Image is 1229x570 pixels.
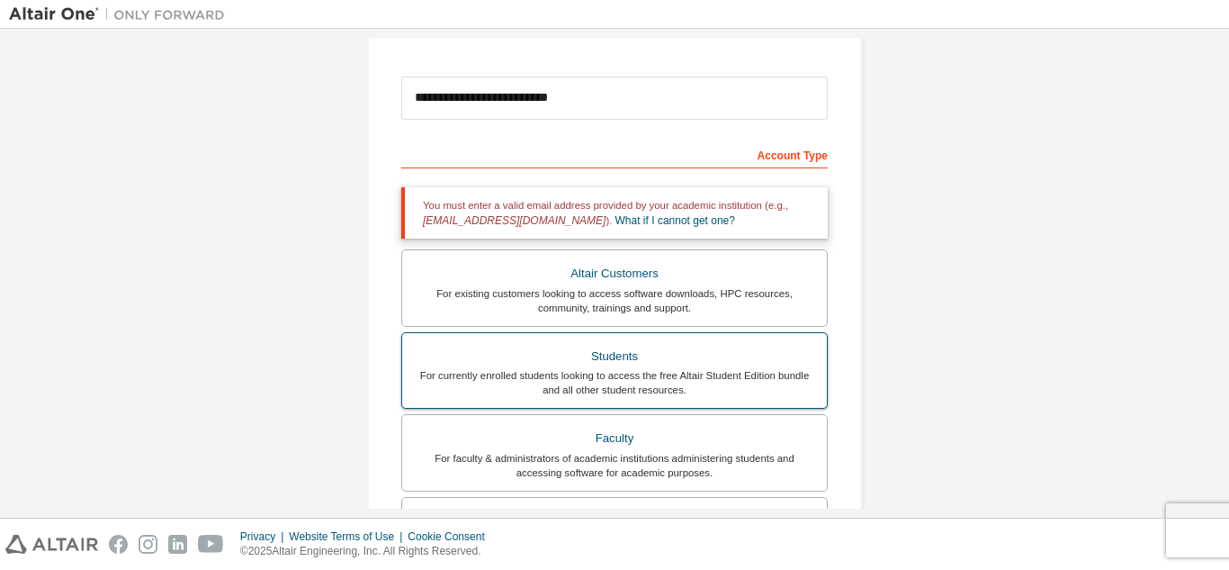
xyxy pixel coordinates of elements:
img: altair_logo.svg [5,535,98,554]
div: Students [413,344,816,369]
div: Altair Customers [413,261,816,286]
div: Faculty [413,426,816,451]
div: You must enter a valid email address provided by your academic institution (e.g., ). [401,187,828,239]
a: What if I cannot get one? [615,214,735,227]
div: Cookie Consent [408,529,495,544]
img: youtube.svg [198,535,224,554]
img: facebook.svg [109,535,128,554]
div: Account Type [401,140,828,168]
div: For existing customers looking to access software downloads, HPC resources, community, trainings ... [413,286,816,315]
div: For faculty & administrators of academic institutions administering students and accessing softwa... [413,451,816,480]
div: Website Terms of Use [289,529,408,544]
div: For currently enrolled students looking to access the free Altair Student Edition bundle and all ... [413,368,816,397]
img: instagram.svg [139,535,157,554]
div: Privacy [240,529,289,544]
p: © 2025 Altair Engineering, Inc. All Rights Reserved. [240,544,496,559]
img: Altair One [9,5,234,23]
span: [EMAIL_ADDRESS][DOMAIN_NAME] [423,214,606,227]
img: linkedin.svg [168,535,187,554]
